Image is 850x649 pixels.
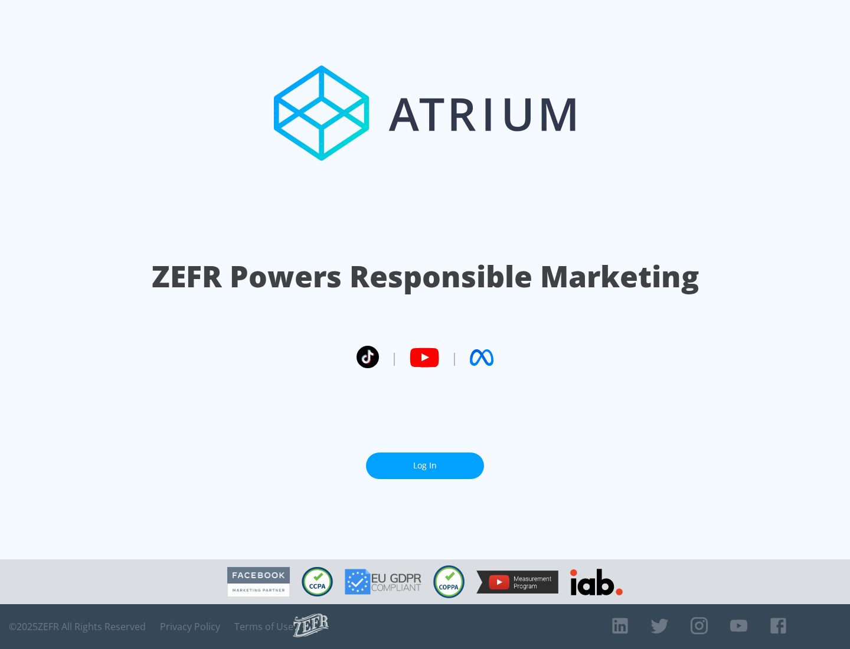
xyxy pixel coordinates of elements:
img: CCPA Compliant [302,567,333,596]
span: | [391,349,398,366]
a: Terms of Use [234,621,293,632]
img: IAB [570,569,623,595]
span: | [451,349,458,366]
h1: ZEFR Powers Responsible Marketing [152,256,699,297]
img: GDPR Compliant [345,569,421,595]
img: Facebook Marketing Partner [227,567,290,597]
span: © 2025 ZEFR All Rights Reserved [9,621,146,632]
img: COPPA Compliant [433,565,465,598]
a: Privacy Policy [160,621,220,632]
img: YouTube Measurement Program [476,571,558,594]
a: Log In [366,453,484,479]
